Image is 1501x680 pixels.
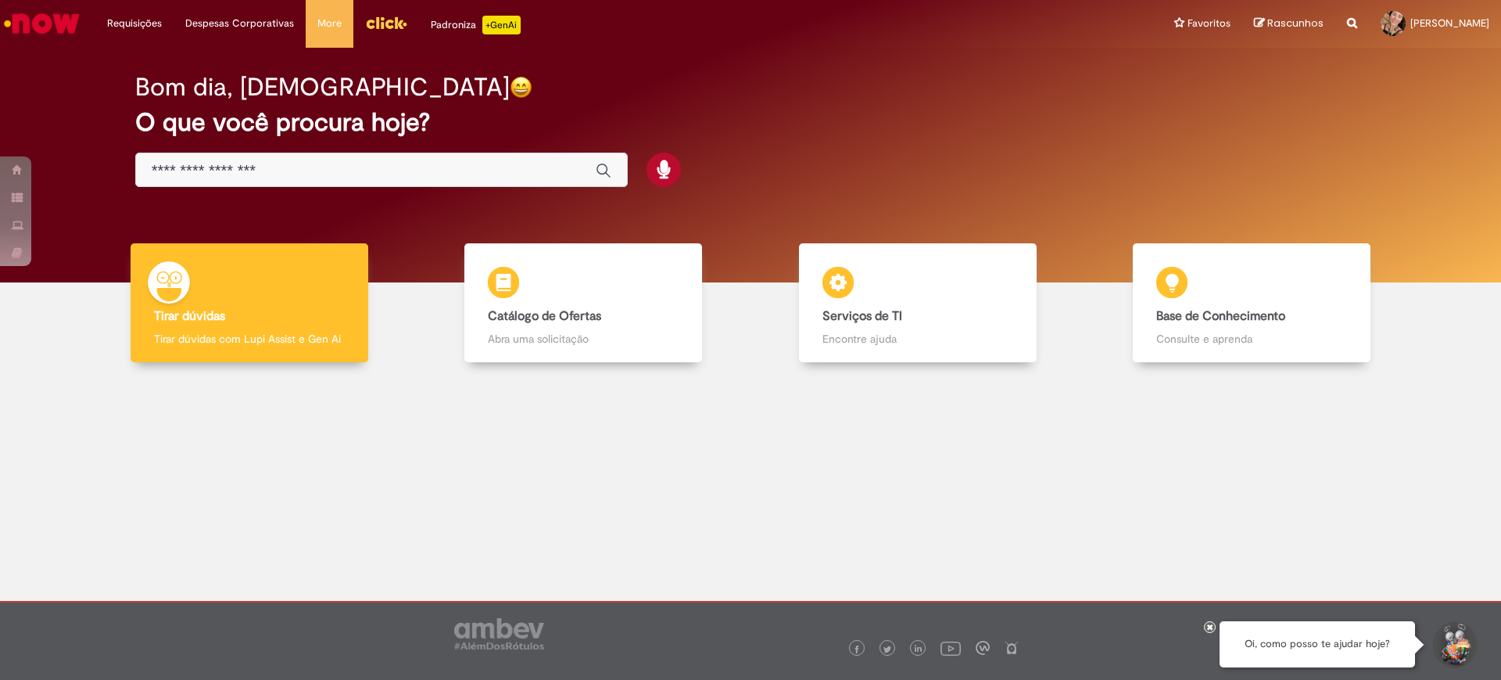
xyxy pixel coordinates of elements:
p: Encontre ajuda [822,331,1013,347]
img: logo_footer_twitter.png [883,646,891,653]
img: logo_footer_youtube.png [940,638,961,658]
p: Tirar dúvidas com Lupi Assist e Gen Ai [154,331,345,347]
a: Rascunhos [1254,16,1324,31]
div: Oi, como posso te ajudar hoje? [1220,621,1415,667]
span: Requisições [107,16,162,31]
img: click_logo_yellow_360x200.png [365,11,407,34]
h2: Bom dia, [DEMOGRAPHIC_DATA] [135,74,510,101]
img: happy-face.png [510,76,532,99]
b: Base de Conhecimento [1156,308,1285,324]
h2: O que você procura hoje? [135,109,1367,136]
span: Favoritos [1188,16,1231,31]
p: +GenAi [482,16,521,34]
img: logo_footer_naosei.png [1005,641,1019,655]
b: Catálogo de Ofertas [488,308,601,324]
a: Tirar dúvidas Tirar dúvidas com Lupi Assist e Gen Ai [82,243,417,363]
b: Serviços de TI [822,308,902,324]
span: Despesas Corporativas [185,16,294,31]
p: Abra uma solicitação [488,331,679,347]
b: Tirar dúvidas [154,308,225,324]
a: Catálogo de Ofertas Abra uma solicitação [417,243,751,363]
span: More [317,16,342,31]
div: Padroniza [431,16,521,34]
img: logo_footer_facebook.png [853,646,861,653]
button: Iniciar Conversa de Suporte [1431,621,1478,668]
a: Serviços de TI Encontre ajuda [750,243,1085,363]
img: logo_footer_ambev_rotulo_gray.png [454,618,544,649]
img: logo_footer_workplace.png [976,641,990,655]
img: logo_footer_linkedin.png [915,645,922,654]
span: [PERSON_NAME] [1410,16,1489,30]
img: ServiceNow [2,8,82,39]
span: Rascunhos [1267,16,1324,31]
a: Base de Conhecimento Consulte e aprenda [1085,243,1420,363]
p: Consulte e aprenda [1156,331,1347,347]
